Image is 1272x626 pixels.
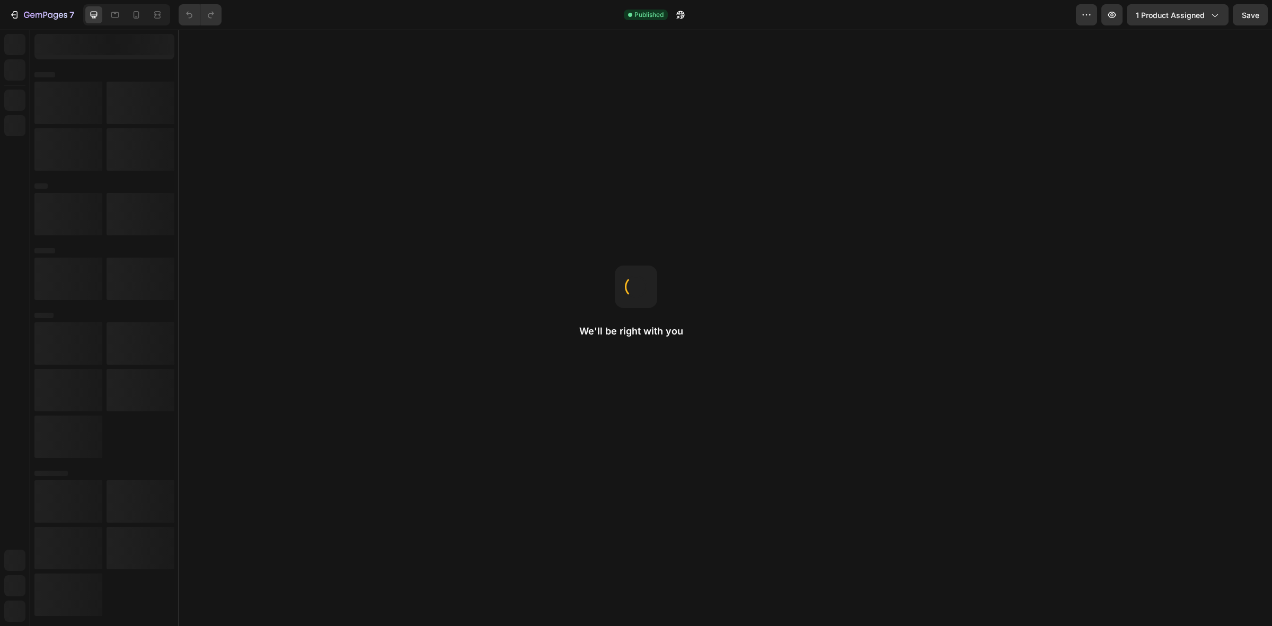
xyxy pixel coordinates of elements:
h2: We'll be right with you [579,325,693,338]
button: Save [1233,4,1268,25]
p: 7 [69,8,74,21]
span: 1 product assigned [1136,10,1205,21]
span: Save [1242,11,1259,20]
button: 1 product assigned [1127,4,1229,25]
span: Published [634,10,664,20]
div: Undo/Redo [179,4,222,25]
button: 7 [4,4,79,25]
